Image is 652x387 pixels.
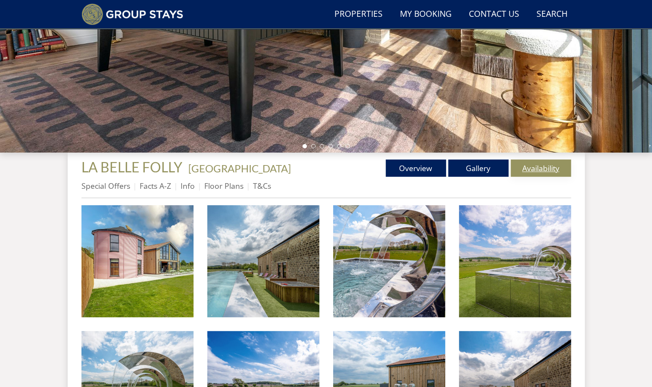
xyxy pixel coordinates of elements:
[81,205,193,317] img: La Belle Folly - Sleeps 23 in 9 ensuite bedrooms near Bath
[331,5,386,24] a: Properties
[253,181,271,191] a: T&Cs
[140,181,171,191] a: Facts A-Z
[81,159,182,175] span: LA BELLE FOLLY
[81,181,130,191] a: Special Offers
[511,159,571,177] a: Availability
[448,159,508,177] a: Gallery
[188,162,291,175] a: [GEOGRAPHIC_DATA]
[459,205,571,317] img: La Belle Folly - The stainless steel pool and hot tub are yours and only yours for the whole of y...
[396,5,455,24] a: My Booking
[204,181,243,191] a: Floor Plans
[465,5,523,24] a: Contact Us
[185,162,291,175] span: -
[386,159,446,177] a: Overview
[533,5,571,24] a: Search
[81,159,185,175] a: LA BELLE FOLLY
[181,181,195,191] a: Info
[81,3,184,25] img: Group Stays
[207,205,319,317] img: La Belle Folly - Views over open fields, a pool, hut tub and games room
[333,205,445,317] img: La Belle Folly - Relax in the Wiltshire countryside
